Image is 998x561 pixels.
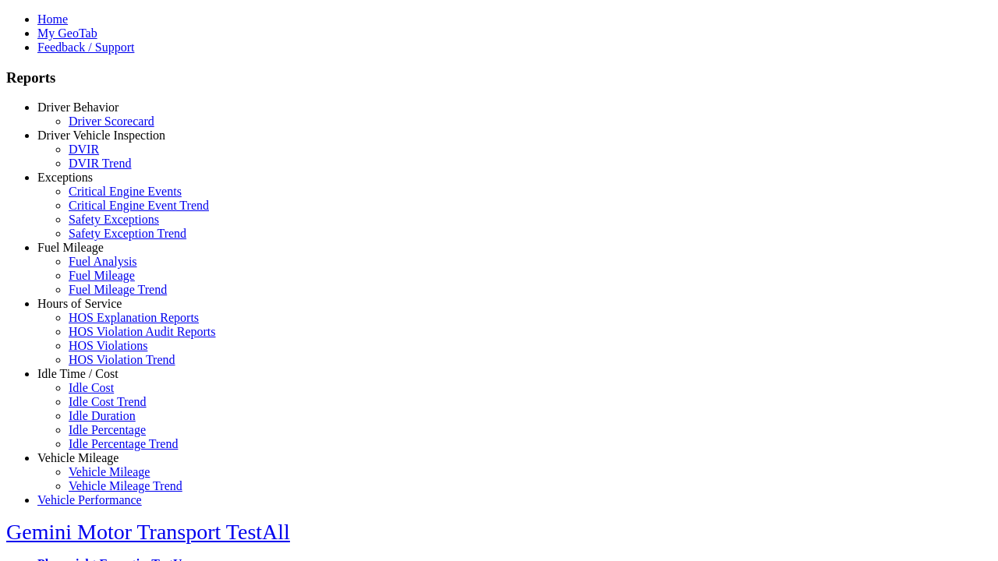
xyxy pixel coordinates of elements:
[37,129,165,142] a: Driver Vehicle Inspection
[37,451,119,464] a: Vehicle Mileage
[6,520,290,544] a: Gemini Motor Transport TestAll
[69,381,114,394] a: Idle Cost
[69,199,209,212] a: Critical Engine Event Trend
[69,185,182,198] a: Critical Engine Events
[69,339,147,352] a: HOS Violations
[37,171,93,184] a: Exceptions
[69,437,178,450] a: Idle Percentage Trend
[69,479,182,492] a: Vehicle Mileage Trend
[37,41,134,54] a: Feedback / Support
[37,241,104,254] a: Fuel Mileage
[69,115,154,128] a: Driver Scorecard
[37,101,119,114] a: Driver Behavior
[69,395,147,408] a: Idle Cost Trend
[69,269,135,282] a: Fuel Mileage
[37,297,122,310] a: Hours of Service
[69,157,131,170] a: DVIR Trend
[69,283,167,296] a: Fuel Mileage Trend
[69,227,186,240] a: Safety Exception Trend
[69,311,199,324] a: HOS Explanation Reports
[69,325,216,338] a: HOS Violation Audit Reports
[37,26,97,40] a: My GeoTab
[69,255,137,268] a: Fuel Analysis
[69,423,146,436] a: Idle Percentage
[6,69,992,86] h3: Reports
[37,367,119,380] a: Idle Time / Cost
[69,465,150,478] a: Vehicle Mileage
[69,213,159,226] a: Safety Exceptions
[37,12,68,26] a: Home
[69,409,136,422] a: Idle Duration
[37,493,142,506] a: Vehicle Performance
[69,143,99,156] a: DVIR
[69,353,175,366] a: HOS Violation Trend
